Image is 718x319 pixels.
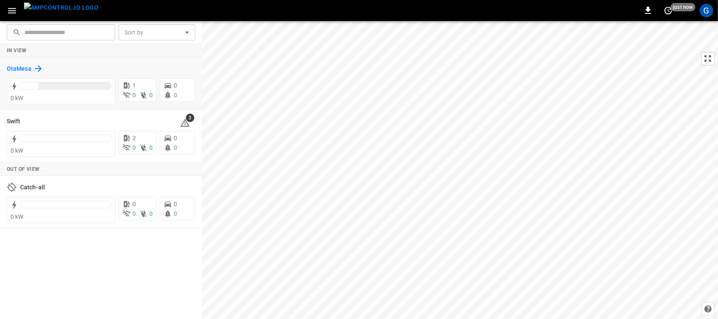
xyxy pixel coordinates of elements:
img: ampcontrol.io logo [24,3,98,13]
span: 3 [186,114,194,122]
span: 2 [132,135,136,141]
span: 0 [149,144,153,151]
span: 0 [132,144,136,151]
span: 0 [149,92,153,98]
span: 1 [132,82,136,89]
span: 0 [174,82,177,89]
span: 0 kW [11,213,24,220]
span: 0 [132,210,136,217]
span: 0 kW [11,147,24,154]
span: 0 [174,92,177,98]
span: 0 [174,201,177,207]
h6: OtaMesa [7,64,32,74]
span: 0 [149,210,153,217]
strong: Out of View [7,166,40,172]
span: 0 [174,144,177,151]
strong: In View [7,48,27,53]
span: 0 [174,210,177,217]
span: 0 [132,92,136,98]
div: profile-icon [700,4,713,17]
span: 0 kW [11,95,24,101]
span: 0 [132,201,136,207]
h6: Catch-all [20,183,45,192]
span: just now [671,3,696,11]
h6: Swift [7,117,21,126]
span: 0 [174,135,177,141]
button: set refresh interval [662,4,675,17]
